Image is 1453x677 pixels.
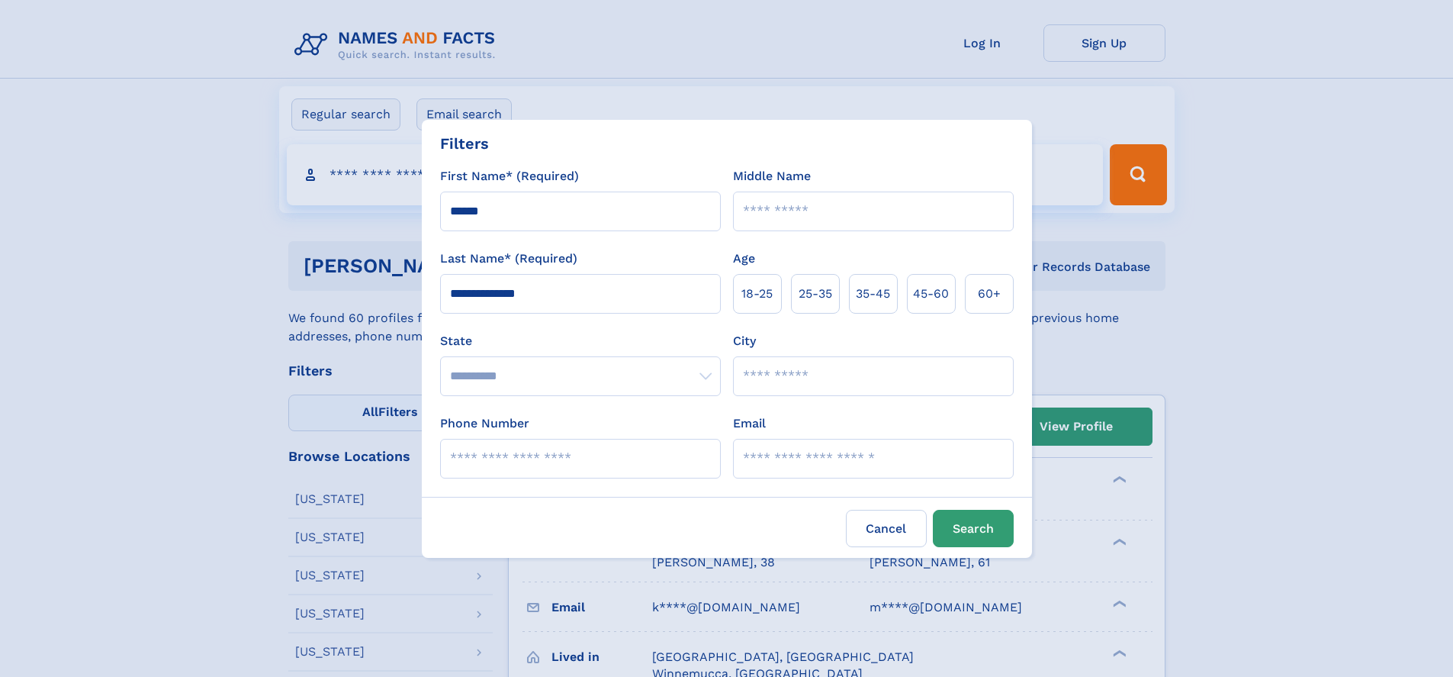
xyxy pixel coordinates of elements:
label: First Name* (Required) [440,167,579,185]
label: Middle Name [733,167,811,185]
button: Search [933,510,1014,547]
span: 60+ [978,285,1001,303]
label: City [733,332,756,350]
label: Age [733,250,755,268]
label: Phone Number [440,414,529,433]
label: Cancel [846,510,927,547]
span: 25‑35 [799,285,832,303]
span: 45‑60 [913,285,949,303]
div: Filters [440,132,489,155]
span: 35‑45 [856,285,890,303]
label: Last Name* (Required) [440,250,577,268]
label: State [440,332,721,350]
label: Email [733,414,766,433]
span: 18‑25 [741,285,773,303]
